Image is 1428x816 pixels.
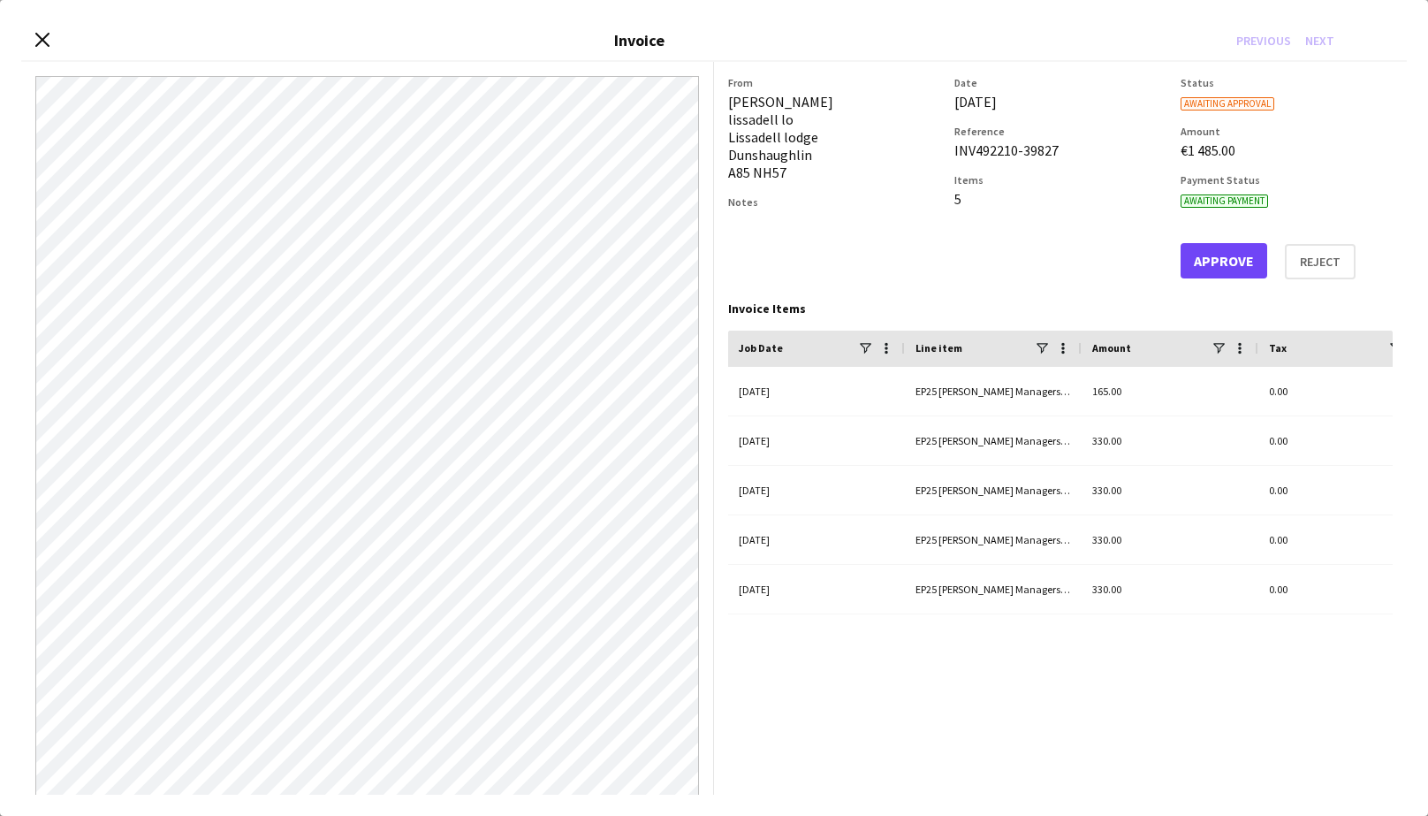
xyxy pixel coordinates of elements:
h3: From [728,76,940,89]
div: Invoice Items [728,301,1393,316]
div: [PERSON_NAME] lissadell lo Lissadell lodge Dunshaughlin A85 NH57 [728,93,940,181]
h3: Items [954,173,1166,187]
span: Awaiting approval [1181,97,1274,111]
div: 165.00 [1082,367,1258,416]
h3: Reference [954,125,1166,138]
div: €1 485.00 [1181,141,1393,159]
span: Awaiting payment [1181,194,1268,208]
div: [DATE] [728,367,905,416]
button: Approve [1181,243,1267,278]
div: [DATE] [728,565,905,614]
div: EP25 [PERSON_NAME] Managers - [PERSON_NAME] Shift Manager (salary) [905,367,1082,416]
span: Tax [1269,341,1287,355]
div: 330.00 [1082,466,1258,515]
h3: Invoice [614,30,665,50]
h3: Payment Status [1181,173,1393,187]
div: EP25 [PERSON_NAME] Managers - [PERSON_NAME] Shift Manager (salary) [905,466,1082,515]
div: 330.00 [1082,515,1258,564]
h3: Status [1181,76,1393,89]
span: Job Date [739,341,783,355]
div: EP25 [PERSON_NAME] Managers - [PERSON_NAME] Shift Manager (salary) [905,416,1082,465]
div: EP25 [PERSON_NAME] Managers - [PERSON_NAME] Shift Manager (salary) [905,515,1082,564]
div: [DATE] [954,93,1166,111]
div: INV492210-39827 [954,141,1166,159]
div: 330.00 [1082,416,1258,465]
span: Line item [915,341,962,355]
div: 330.00 [1082,565,1258,614]
div: 5 [954,190,1166,208]
button: Reject [1285,244,1356,279]
h3: Date [954,76,1166,89]
div: EP25 [PERSON_NAME] Managers - [PERSON_NAME] Shift Manager (salary) [905,565,1082,614]
div: [DATE] [728,416,905,465]
h3: Notes [728,195,940,209]
span: Amount [1092,341,1131,355]
div: [DATE] [728,466,905,515]
h3: Amount [1181,125,1393,138]
div: [DATE] [728,515,905,564]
